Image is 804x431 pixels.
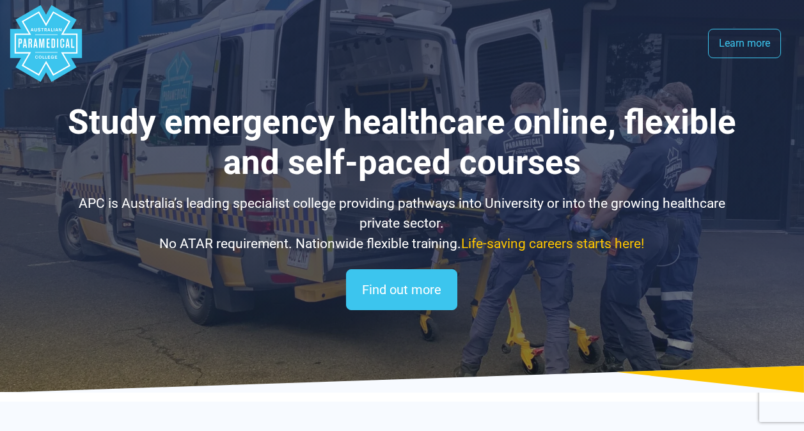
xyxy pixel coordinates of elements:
[67,194,737,255] p: APC is Australia’s leading specialist college providing pathways into University or into the grow...
[346,269,457,310] a: Find out more
[708,29,781,58] a: Learn more
[461,236,644,251] span: Life-saving careers starts here!
[8,5,84,82] div: Australian Paramedical College
[67,102,737,184] h1: Study emergency healthcare online, flexible and self-paced courses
